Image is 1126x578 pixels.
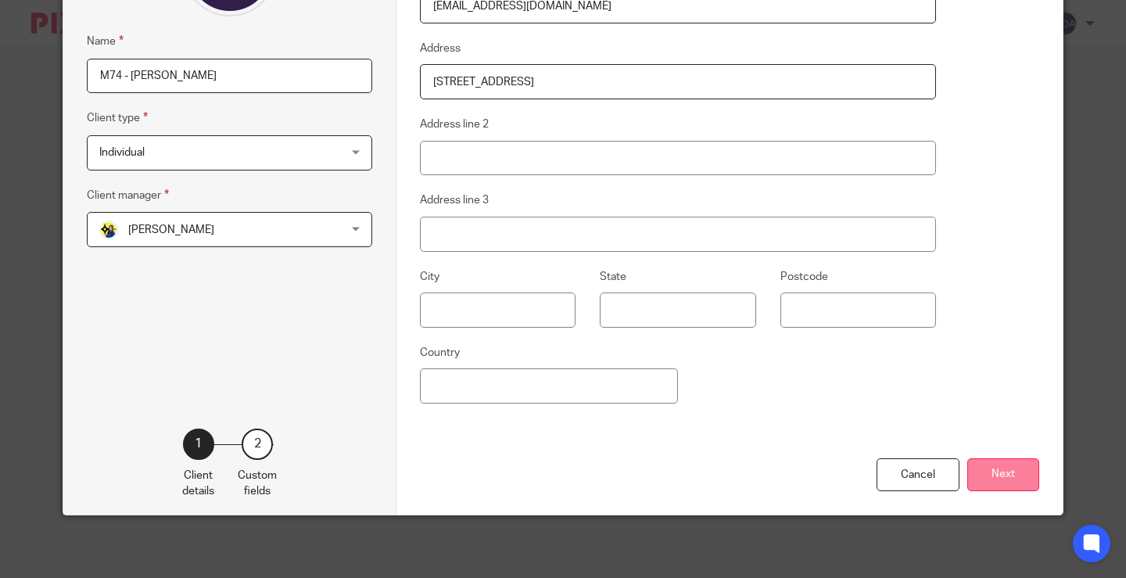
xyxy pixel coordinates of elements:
[87,186,169,204] label: Client manager
[967,458,1039,492] button: Next
[420,192,489,208] label: Address line 3
[420,269,439,285] label: City
[600,269,626,285] label: State
[420,345,460,361] label: Country
[877,458,959,492] div: Cancel
[99,147,145,158] span: Individual
[238,468,277,500] p: Custom fields
[183,429,214,460] div: 1
[99,221,118,239] img: Bobo-Starbridge%201.jpg
[780,269,828,285] label: Postcode
[420,41,461,56] label: Address
[128,224,214,235] span: [PERSON_NAME]
[420,117,489,132] label: Address line 2
[87,109,148,127] label: Client type
[87,32,124,50] label: Name
[242,429,273,460] div: 2
[182,468,214,500] p: Client details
